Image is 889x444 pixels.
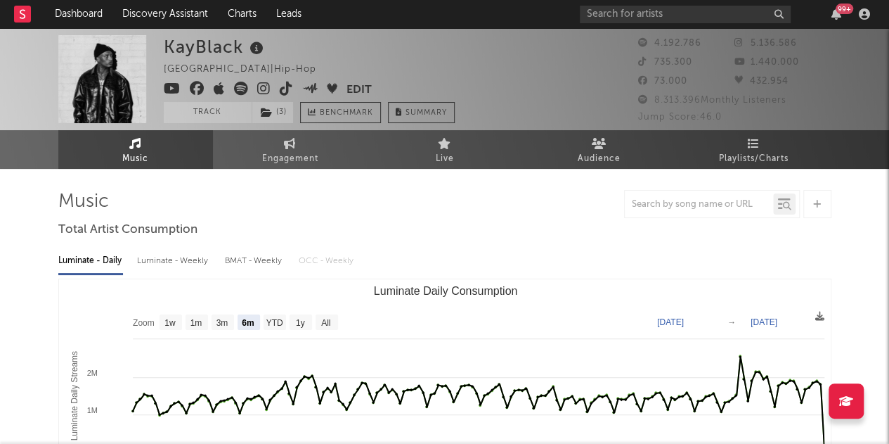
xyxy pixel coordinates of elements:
div: 99 + [836,4,853,14]
a: Audience [522,130,677,169]
text: 1y [295,318,304,328]
a: Engagement [213,130,368,169]
span: Live [436,151,454,167]
button: 99+ [831,8,841,20]
span: Audience [578,151,621,167]
span: 73.000 [638,77,687,86]
text: [DATE] [657,317,684,327]
text: 6m [242,318,254,328]
a: Live [368,130,522,169]
span: 5.136.586 [734,39,797,48]
span: Music [122,151,148,167]
text: 3m [216,318,228,328]
button: Edit [346,82,372,99]
a: Playlists/Charts [677,130,831,169]
text: Luminate Daily Consumption [373,285,517,297]
div: KayBlack [164,35,267,58]
text: 1w [164,318,176,328]
span: Jump Score: 46.0 [638,113,722,122]
span: Benchmark [320,105,373,122]
a: Benchmark [300,102,381,123]
span: 1.440.000 [734,58,799,67]
input: Search for artists [580,6,791,23]
div: Luminate - Daily [58,249,123,273]
text: Zoom [133,318,155,328]
text: YTD [266,318,283,328]
button: Summary [388,102,455,123]
span: 4.192.786 [638,39,701,48]
a: Music [58,130,213,169]
text: 1m [190,318,202,328]
button: Track [164,102,252,123]
div: [GEOGRAPHIC_DATA] | Hip-Hop [164,61,332,78]
text: 2M [86,369,97,377]
text: [DATE] [751,317,777,327]
span: 8.313.396 Monthly Listeners [638,96,786,105]
div: Luminate - Weekly [137,249,211,273]
text: Luminate Daily Streams [69,351,79,440]
input: Search by song name or URL [625,199,773,210]
text: All [321,318,330,328]
span: 432.954 [734,77,789,86]
span: Engagement [262,151,318,167]
text: → [727,317,736,327]
span: Total Artist Consumption [58,222,197,239]
text: 1M [86,406,97,414]
div: BMAT - Weekly [225,249,285,273]
span: Summary [405,109,447,117]
button: (3) [252,102,293,123]
span: 735.300 [638,58,692,67]
span: ( 3 ) [252,102,294,123]
span: Playlists/Charts [719,151,789,167]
